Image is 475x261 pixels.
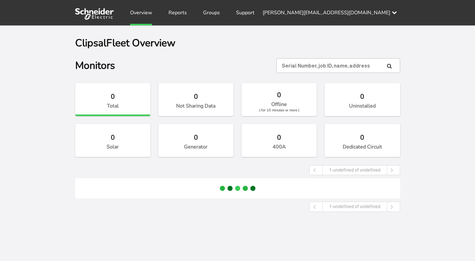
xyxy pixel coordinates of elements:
[111,92,115,101] span: 0
[259,108,299,112] span: ( for 10 minutes or more )
[75,124,150,157] label: Solar
[360,92,364,101] span: 0
[241,124,317,157] label: 400A
[325,83,400,116] label: Uninstalled
[111,133,115,141] span: 0
[158,83,234,116] label: Not Sharing Data
[322,166,387,175] div: 1-undefined of undefined
[277,133,281,141] span: 0
[75,61,115,71] h1: Monitors
[194,92,198,101] span: 0
[75,83,150,116] label: Total
[75,8,114,20] img: Sense Logo
[276,58,400,73] input: Serial Number, job ID, name, address
[75,38,175,48] h1: Clipsal Fleet Overview
[158,124,234,157] label: Generator
[322,202,387,211] div: 1-undefined of undefined
[325,124,400,157] label: Dedicated Circuit
[194,133,198,141] span: 0
[360,133,364,141] span: 0
[277,91,281,99] span: 0
[241,83,317,116] label: Offline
